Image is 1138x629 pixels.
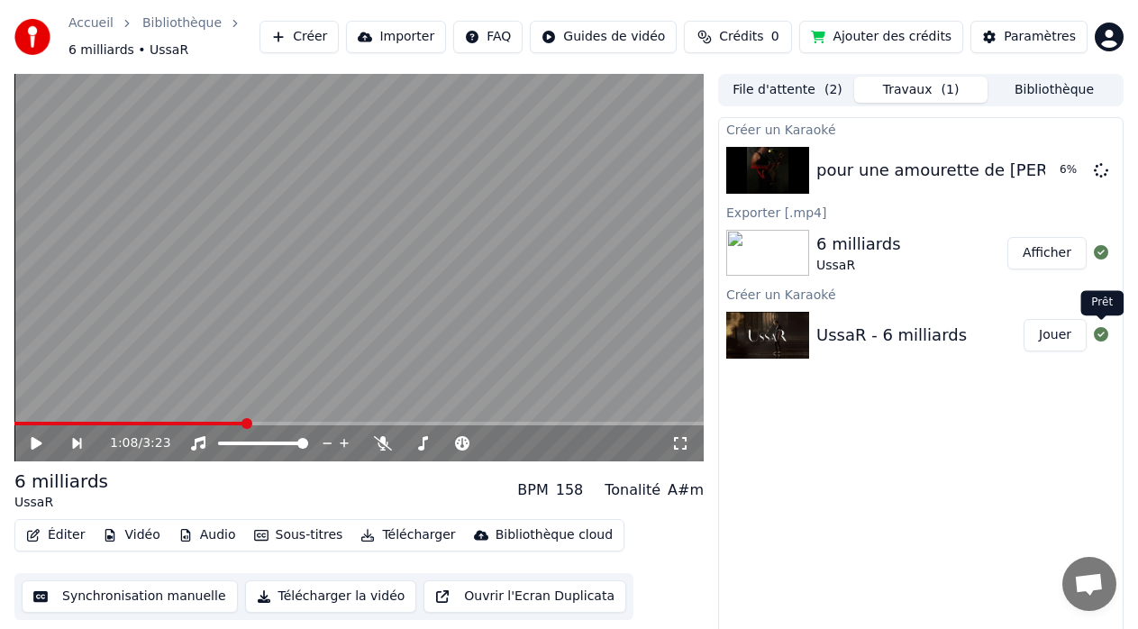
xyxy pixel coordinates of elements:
span: 1:08 [110,434,138,452]
div: Bibliothèque cloud [496,526,613,544]
button: Télécharger [353,523,462,548]
span: 6 milliards • UssaR [68,41,188,59]
button: Éditer [19,523,92,548]
button: Audio [171,523,243,548]
div: 6 % [1060,163,1087,178]
button: Paramètres [970,21,1088,53]
span: ( 1 ) [942,81,960,99]
a: Bibliothèque [142,14,222,32]
div: UssaR [14,494,108,512]
nav: breadcrumb [68,14,259,59]
div: Prêt [1080,290,1124,315]
div: / [110,434,153,452]
div: Tonalité [605,479,660,501]
button: Vidéo [96,523,167,548]
div: 6 milliards [816,232,901,257]
div: Créer un Karaoké [719,283,1123,305]
div: 158 [556,479,584,501]
button: Synchronisation manuelle [22,580,238,613]
button: Bibliothèque [988,77,1121,103]
button: Importer [346,21,446,53]
button: Crédits0 [684,21,792,53]
button: Ouvrir l'Ecran Duplicata [423,580,626,613]
div: UssaR - 6 milliards [816,323,967,348]
button: Jouer [1024,319,1087,351]
span: ( 2 ) [824,81,842,99]
div: UssaR [816,257,901,275]
button: Ajouter des crédits [799,21,963,53]
span: Crédits [719,28,763,46]
span: 0 [771,28,779,46]
button: Créer [259,21,339,53]
div: Créer un Karaoké [719,118,1123,140]
a: Accueil [68,14,114,32]
div: Paramètres [1004,28,1076,46]
button: Travaux [854,77,988,103]
div: BPM [517,479,548,501]
div: 6 milliards [14,469,108,494]
img: youka [14,19,50,55]
button: Guides de vidéo [530,21,677,53]
button: Afficher [1007,237,1087,269]
button: Télécharger la vidéo [245,580,417,613]
span: 3:23 [142,434,170,452]
div: A#m [668,479,704,501]
button: File d'attente [721,77,854,103]
button: FAQ [453,21,523,53]
div: Ouvrir le chat [1062,557,1116,611]
button: Sous-titres [247,523,351,548]
div: Exporter [.mp4] [719,201,1123,223]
